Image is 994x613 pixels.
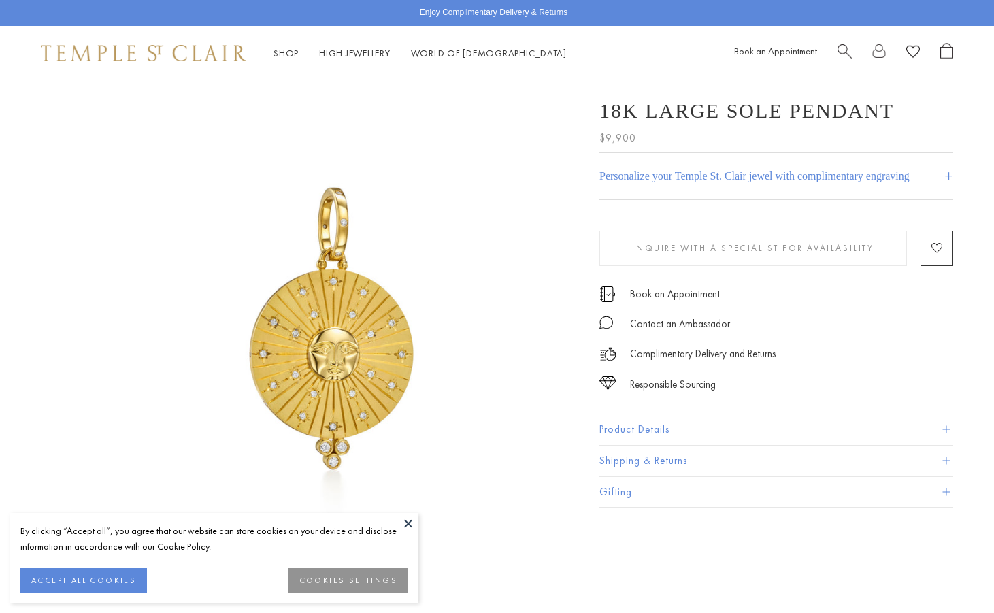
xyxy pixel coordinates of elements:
[599,346,616,363] img: icon_delivery.svg
[599,446,953,476] button: Shipping & Returns
[20,523,408,554] div: By clicking “Accept all”, you agree that our website can store cookies on your device and disclos...
[274,45,567,62] nav: Main navigation
[420,6,567,20] p: Enjoy Complimentary Delivery & Returns
[288,568,408,593] button: COOKIES SETTINGS
[88,80,579,571] img: 18K Large Sole Pendant
[926,549,980,599] iframe: Gorgias live chat messenger
[274,47,299,59] a: ShopShop
[599,231,907,266] button: Inquire With A Specialist for Availability
[599,376,616,390] img: icon_sourcing.svg
[599,477,953,508] button: Gifting
[630,346,776,363] p: Complimentary Delivery and Returns
[599,129,636,147] span: $9,900
[940,43,953,64] a: Open Shopping Bag
[599,99,894,122] h1: 18K Large Sole Pendant
[599,414,953,445] button: Product Details
[411,47,567,59] a: World of [DEMOGRAPHIC_DATA]World of [DEMOGRAPHIC_DATA]
[838,43,852,64] a: Search
[630,286,720,301] a: Book an Appointment
[630,316,730,333] div: Contact an Ambassador
[599,316,613,329] img: MessageIcon-01_2.svg
[599,286,616,302] img: icon_appointment.svg
[41,45,246,61] img: Temple St. Clair
[734,45,817,57] a: Book an Appointment
[630,376,716,393] div: Responsible Sourcing
[632,242,874,254] span: Inquire With A Specialist for Availability
[319,47,391,59] a: High JewelleryHigh Jewellery
[20,568,147,593] button: ACCEPT ALL COOKIES
[906,43,920,64] a: View Wishlist
[944,163,953,188] h4: +
[599,168,910,184] h4: Personalize your Temple St. Clair jewel with complimentary engraving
